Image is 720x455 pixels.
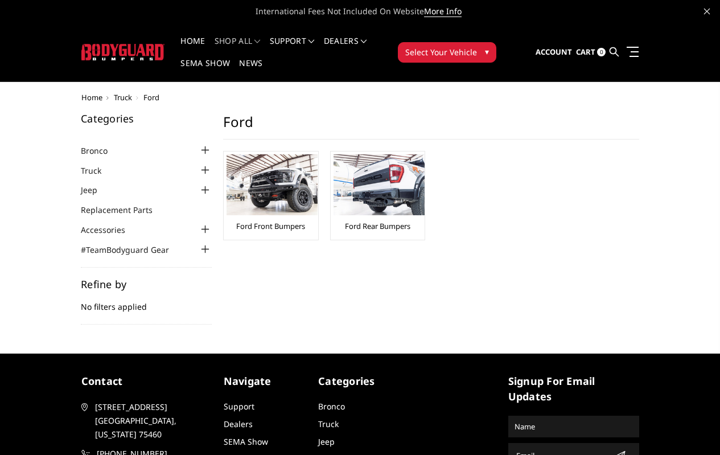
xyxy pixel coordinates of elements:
[508,374,639,404] h5: signup for email updates
[576,47,595,57] span: Cart
[318,419,339,429] a: Truck
[180,59,230,81] a: SEMA Show
[510,417,637,436] input: Name
[81,44,165,60] img: BODYGUARD BUMPERS
[318,401,345,412] a: Bronco
[318,436,335,447] a: Jeep
[398,42,496,63] button: Select Your Vehicle
[324,37,367,59] a: Dealers
[81,204,167,216] a: Replacement Parts
[224,436,268,447] a: SEMA Show
[215,37,261,59] a: shop all
[81,224,139,236] a: Accessories
[81,279,212,325] div: No filters applied
[114,92,132,103] a: Truck
[485,46,489,58] span: ▾
[223,113,639,140] h1: Ford
[81,145,122,157] a: Bronco
[143,92,159,103] span: Ford
[224,419,253,429] a: Dealers
[81,113,212,124] h5: Categories
[224,374,307,389] h5: Navigate
[81,244,183,256] a: #TeamBodyguard Gear
[536,47,572,57] span: Account
[424,6,462,17] a: More Info
[318,374,402,389] h5: Categories
[81,184,112,196] a: Jeep
[597,48,606,56] span: 0
[224,401,254,412] a: Support
[81,279,212,289] h5: Refine by
[95,400,210,441] span: [STREET_ADDRESS] [GEOGRAPHIC_DATA], [US_STATE] 75460
[345,221,410,231] a: Ford Rear Bumpers
[236,221,305,231] a: Ford Front Bumpers
[81,92,102,103] a: Home
[239,59,262,81] a: News
[81,165,116,177] a: Truck
[536,37,572,68] a: Account
[180,37,205,59] a: Home
[576,37,606,68] a: Cart 0
[81,374,212,389] h5: contact
[270,37,315,59] a: Support
[405,46,477,58] span: Select Your Vehicle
